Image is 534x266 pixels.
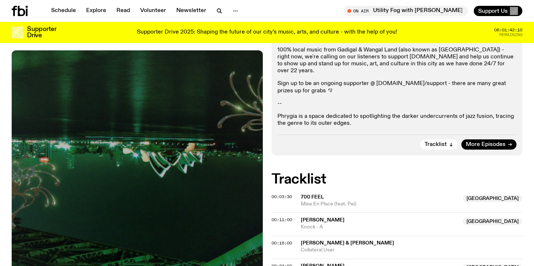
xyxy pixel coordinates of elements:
[272,173,523,186] h2: Tracklist
[277,47,517,75] p: 100% local music from Gadigal & Wangal Land (also known as [GEOGRAPHIC_DATA]) - right now, we're ...
[136,6,170,16] a: Volunteer
[277,113,517,127] p: Phrygia is a space dedicated to spotlighting the darker undercurrents of jazz fusion, tracing the...
[463,218,522,225] span: [GEOGRAPHIC_DATA]
[301,201,459,208] span: Mise En Place (feat. Pei)
[301,194,324,200] span: 700 Feel
[272,194,292,200] span: 00:03:30
[272,195,292,199] button: 00:03:30
[172,6,211,16] a: Newsletter
[420,139,458,150] button: Tracklist
[277,80,517,94] p: Sign up to be an ongoing supporter @ [DOMAIN_NAME]/support - there are many great prizes up for g...
[47,6,80,16] a: Schedule
[272,217,292,223] span: 00:11:00
[277,100,517,107] p: --
[27,26,56,39] h3: Supporter Drive
[474,6,522,16] button: Support Us
[478,8,508,14] span: Support Us
[344,6,468,16] button: On AirUtility Fog with [PERSON_NAME]
[272,241,292,245] button: 00:16:00
[463,195,522,202] span: [GEOGRAPHIC_DATA]
[301,224,459,231] span: Knock - A
[272,218,292,222] button: 00:11:00
[499,33,522,37] span: Remaining
[272,240,292,246] span: 00:16:00
[82,6,111,16] a: Explore
[301,217,345,223] span: [PERSON_NAME]
[137,29,397,36] p: Supporter Drive 2025: Shaping the future of our city’s music, arts, and culture - with the help o...
[466,142,506,147] span: More Episodes
[301,240,394,246] span: [PERSON_NAME] & [PERSON_NAME]
[494,28,522,32] span: 06:01:42:10
[461,139,516,150] a: More Episodes
[301,247,523,254] span: Collateral User
[424,142,447,147] span: Tracklist
[112,6,134,16] a: Read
